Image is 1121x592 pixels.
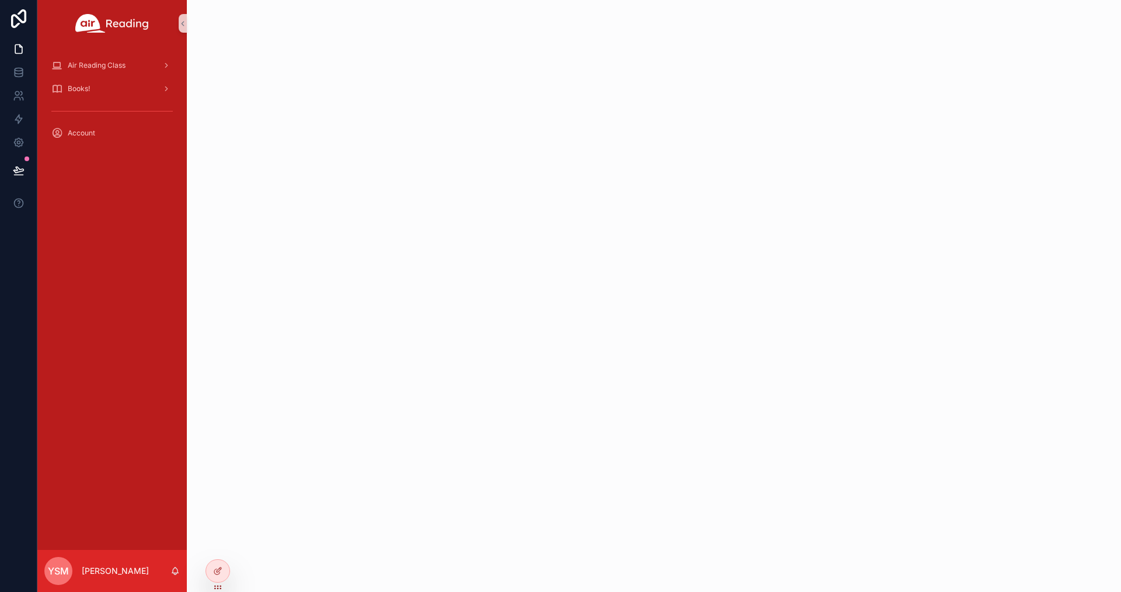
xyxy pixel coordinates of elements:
[37,47,187,159] div: scrollable content
[68,84,90,93] span: Books!
[44,123,180,144] a: Account
[48,564,69,578] span: YSM
[44,78,180,99] a: Books!
[75,14,149,33] img: App logo
[44,55,180,76] a: Air Reading Class
[68,128,95,138] span: Account
[82,565,149,577] p: [PERSON_NAME]
[68,61,126,70] span: Air Reading Class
